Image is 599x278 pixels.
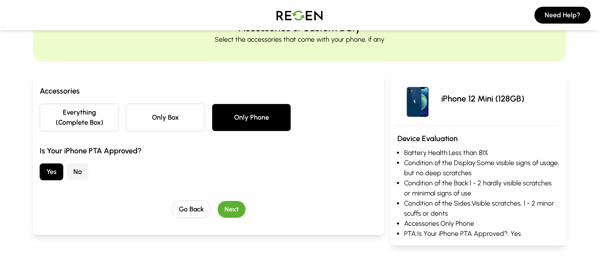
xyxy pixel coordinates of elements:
p: Select the accessories that come with your phone, if any [215,35,384,45]
img: iPhone 12 Mini [397,78,438,119]
h3: Is Your iPhone PTA Approved? [40,145,377,157]
button: Need Help? [534,7,591,24]
li: Condition of the Display: Some visible signs of usage, but no deep scratches [404,158,559,178]
img: Logo [270,3,329,27]
li: Condition of the Sides: Visible scratches, 1 - 2 minor scuffs or dents [404,198,559,219]
li: PTA: Is Your iPhone PTA Approved?: Yes [404,229,559,239]
h3: Device Evaluation [397,133,559,144]
button: Only Box [126,104,205,131]
h3: Accessories [40,85,377,97]
p: iPhone 12 Mini (128GB) [441,93,524,104]
button: Next [218,201,246,218]
li: Battery Health: Less than 81% [404,148,559,158]
li: Condition of the Back: 1 - 2 hardly visible scratches or minimal signs of use [404,178,559,198]
button: Everything (Complete Box) [40,104,119,131]
button: Only Phone [212,104,291,131]
button: No [67,163,89,180]
button: Yes [40,163,63,180]
li: Accessories: Only Phone [404,219,559,229]
button: Go Back [172,200,211,218]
